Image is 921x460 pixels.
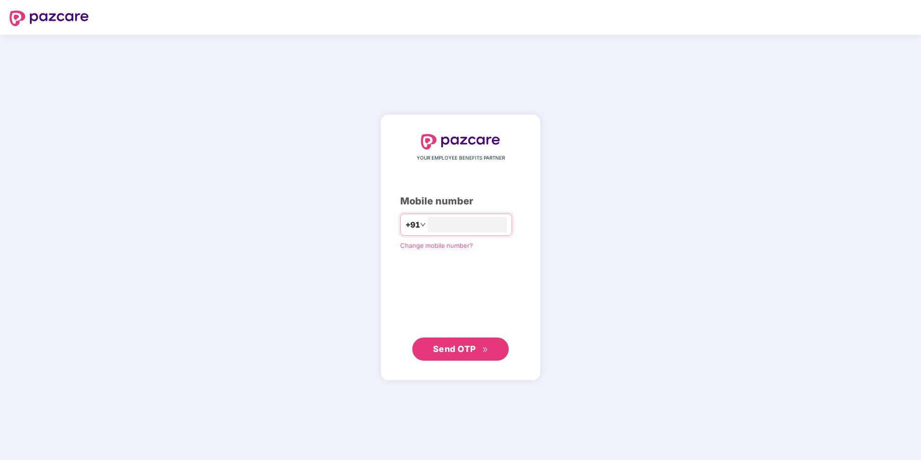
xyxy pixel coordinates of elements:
[417,154,505,162] span: YOUR EMPLOYEE BENEFITS PARTNER
[412,338,509,361] button: Send OTPdouble-right
[482,347,488,353] span: double-right
[421,134,500,149] img: logo
[400,242,473,249] a: Change mobile number?
[420,222,426,228] span: down
[400,194,521,209] div: Mobile number
[406,219,420,231] span: +91
[10,11,89,26] img: logo
[433,344,476,354] span: Send OTP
